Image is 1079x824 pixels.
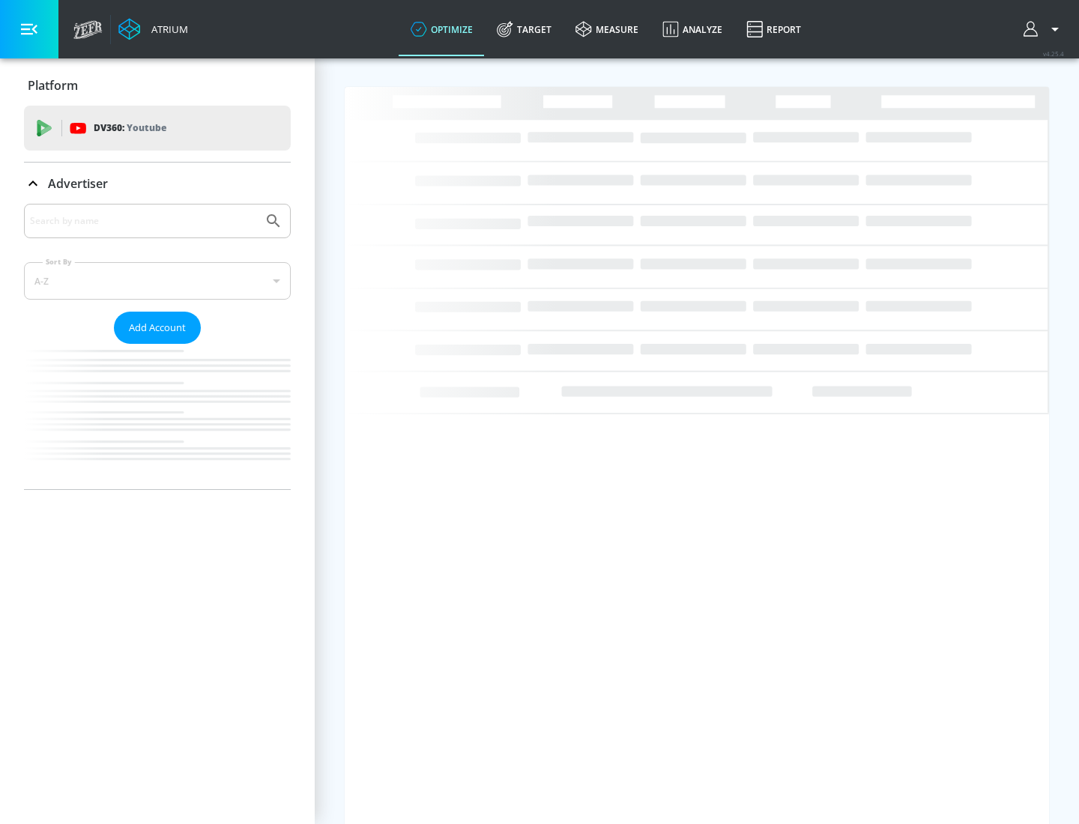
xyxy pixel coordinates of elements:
div: Advertiser [24,204,291,489]
span: Add Account [129,319,186,336]
div: Atrium [145,22,188,36]
a: Report [734,2,813,56]
button: Add Account [114,312,201,344]
a: optimize [399,2,485,56]
a: Target [485,2,563,56]
nav: list of Advertiser [24,344,291,489]
div: Platform [24,64,291,106]
div: DV360: Youtube [24,106,291,151]
p: Platform [28,77,78,94]
p: Youtube [127,120,166,136]
a: Atrium [118,18,188,40]
input: Search by name [30,211,257,231]
a: Analyze [650,2,734,56]
span: v 4.25.4 [1043,49,1064,58]
p: Advertiser [48,175,108,192]
label: Sort By [43,257,75,267]
a: measure [563,2,650,56]
div: Advertiser [24,163,291,205]
p: DV360: [94,120,166,136]
div: A-Z [24,262,291,300]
